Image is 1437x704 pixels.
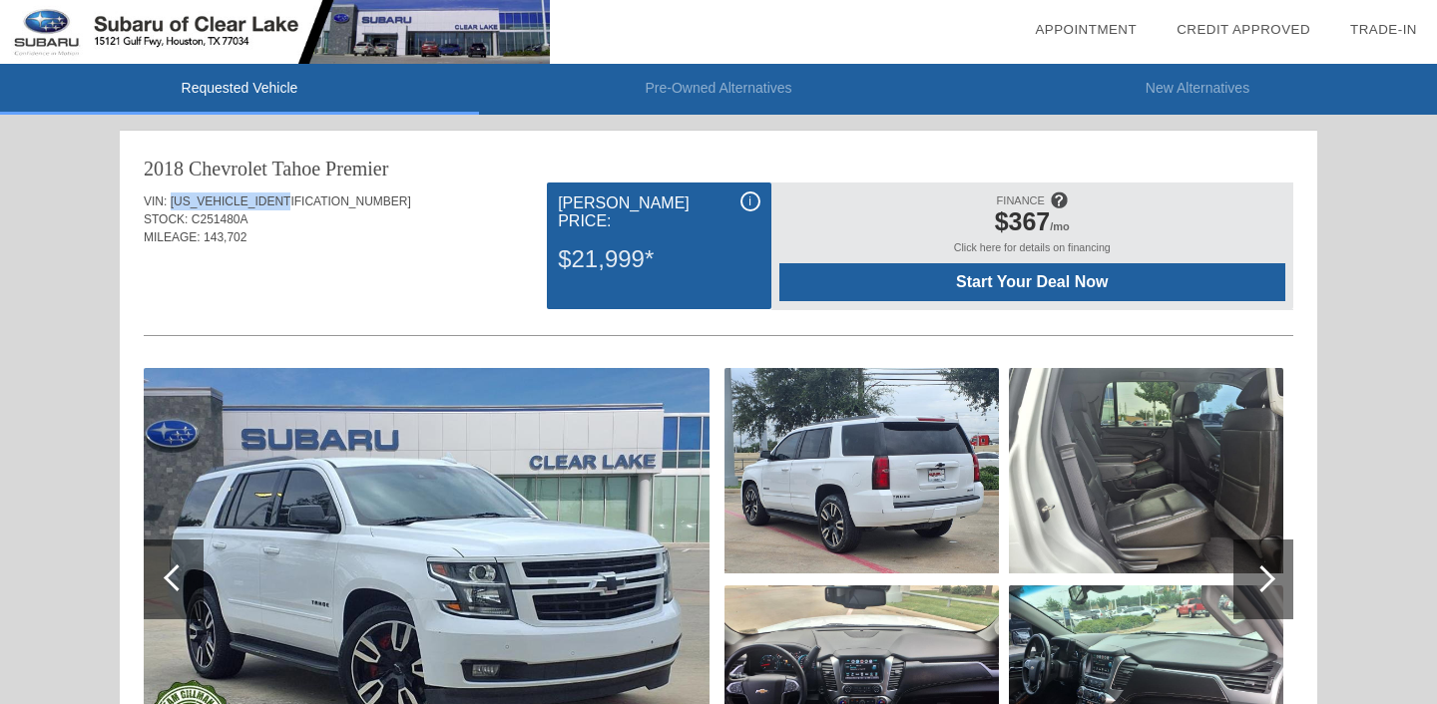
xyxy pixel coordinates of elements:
[171,194,411,208] span: [US_VEHICLE_IDENTIFICATION_NUMBER]
[144,212,188,226] span: STOCK:
[204,230,246,244] span: 143,702
[192,212,248,226] span: C251480A
[1035,22,1137,37] a: Appointment
[144,230,201,244] span: MILEAGE:
[724,368,999,573] img: db3e25ffdab94c45951521576bb9d71e.jpg
[479,64,958,115] li: Pre-Owned Alternatives
[1350,22,1417,37] a: Trade-In
[1009,368,1283,573] img: 28cb19c9d6c54691b9b0c8131fc16c25.jpg
[748,194,751,208] span: i
[144,194,167,208] span: VIN:
[804,273,1260,291] span: Start Your Deal Now
[558,233,759,285] div: $21,999*
[144,155,320,182] div: 2018 Chevrolet Tahoe
[958,64,1437,115] li: New Alternatives
[144,276,1293,308] div: Quoted on [DATE] 11:52:08 AM
[325,155,388,182] div: Premier
[995,207,1051,235] span: $367
[789,207,1275,241] div: /mo
[997,194,1045,206] span: FINANCE
[1177,22,1310,37] a: Credit Approved
[779,241,1285,263] div: Click here for details on financing
[558,191,759,233] div: [PERSON_NAME] Price:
